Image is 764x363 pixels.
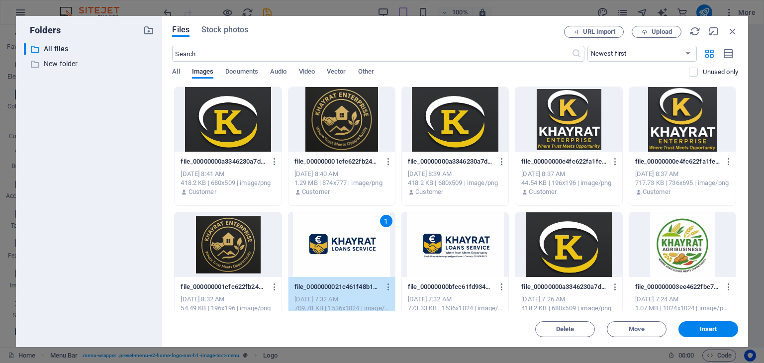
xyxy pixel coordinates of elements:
[44,43,136,55] p: All files
[700,326,717,332] span: Insert
[629,326,645,332] span: Move
[408,295,502,304] div: [DATE] 7:32 AM
[172,46,571,62] input: Search
[24,24,61,37] p: Folders
[408,170,502,179] div: [DATE] 8:39 AM
[703,68,738,77] p: Displays only files that are not in use on the website. Files added during this session can still...
[408,304,502,313] div: 773.33 KB | 1536x1024 | image/png
[192,66,214,80] span: Images
[270,66,286,80] span: Audio
[201,24,248,36] span: Stock photos
[643,187,670,196] p: Customer
[535,321,595,337] button: Delete
[564,26,624,38] button: URL import
[189,187,216,196] p: Customer
[24,58,154,70] div: New folder
[632,26,681,38] button: Upload
[583,29,615,35] span: URL import
[521,304,616,313] div: 418.2 KB | 680x509 | image/png
[408,179,502,187] div: 418.2 KB | 680x509 | image/png
[556,326,574,332] span: Delete
[181,295,275,304] div: [DATE] 8:32 AM
[708,26,719,37] i: Minimize
[294,295,389,304] div: [DATE] 7:32 AM
[727,26,738,37] i: Close
[521,157,607,166] p: file_00000000e4fc622fa1fe17dbf48bcb601MMM-NBFFHmurdgwOoZwyFqfRrQ-dHSBkfmVftUjF_kF4owDKg.png
[521,170,616,179] div: [DATE] 8:37 AM
[635,157,721,166] p: file_00000000e4fc622fa1fe17dbf48bcb601MMM-NBFFHmurdgwOoZwyFqfRrQ.png
[635,170,730,179] div: [DATE] 8:37 AM
[358,66,374,80] span: Other
[181,304,275,313] div: 54.49 KB | 196x196 | image/png
[302,187,330,196] p: Customer
[521,179,616,187] div: 44.54 KB | 196x196 | image/png
[44,58,136,70] p: New folder
[607,321,667,337] button: Move
[689,26,700,37] i: Reload
[225,66,258,80] span: Documents
[294,304,389,313] div: 709.78 KB | 1536x1024 | image/png
[181,170,275,179] div: [DATE] 8:41 AM
[408,282,493,291] p: file_00000000bfcc61fd9349e65ebbec1b663-WB6rVeeEHyQHakpefulQWg.png
[635,304,730,313] div: 1.07 MB | 1024x1024 | image/png
[635,179,730,187] div: 717.73 KB | 736x695 | image/png
[635,295,730,304] div: [DATE] 7:24 AM
[327,66,346,80] span: Vector
[181,157,266,166] p: file_00000000a3346230a7de13cd533c246f-zynnj9OoJ9vc6JmbcdhySw.png
[24,43,26,55] div: ​
[294,170,389,179] div: [DATE] 8:40 AM
[143,25,154,36] i: Create new folder
[529,187,557,196] p: Customer
[294,157,380,166] p: file_000000001cfc622fb2480a34f54e39c7-7hAUR0hRQQ3mheI78iIrCQ.png
[678,321,738,337] button: Insert
[181,179,275,187] div: 418.2 KB | 680x509 | image/png
[521,295,616,304] div: [DATE] 7:26 AM
[294,179,389,187] div: 1.29 MB | 874x777 | image/png
[380,215,392,227] div: 1
[181,282,266,291] p: file_000000001cfc622fb2480a34f54e39c7-qqv9UxX0Lm049S6SJS-O0Q-lxcKr5n9mRQYO7S9OWLl_w.png
[299,66,315,80] span: Video
[635,282,721,291] p: file_000000003ee4622fbc78700f0a5d5938-Y1vXmowuU6cYOqgjW-o4HA.png
[172,24,190,36] span: Files
[294,282,380,291] p: file_0000000021c461f48b153023e631773a1-FX9T0w0rxg_y5b-5jQjR7Q.png
[415,187,443,196] p: Customer
[408,157,493,166] p: file_00000000a3346230a7de13cd533c246f-ybkMdxnLwx2Gd9JvmM5Jaw.png
[172,66,180,80] span: All
[652,29,672,35] span: Upload
[521,282,607,291] p: file_00000000a3346230a7de13cd533c246f-_1TLNbV7ubS1bdfEhkAC_w.png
